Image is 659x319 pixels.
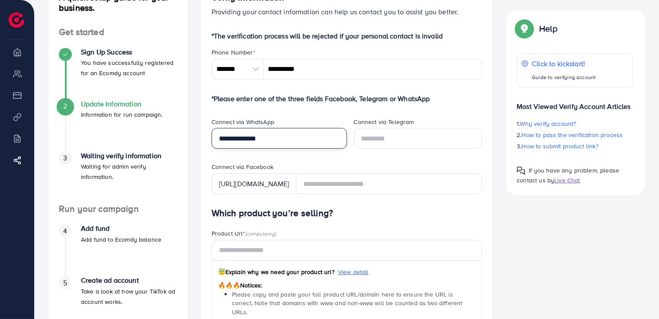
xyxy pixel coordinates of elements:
p: 3. [517,141,633,151]
p: 1. [517,118,633,129]
label: Phone Number [212,48,255,57]
img: Popup guide [517,166,525,175]
p: Guide to verifying account [532,72,596,83]
span: If you have any problem, please contact us by [517,166,619,185]
h4: Waiting verify information [81,152,177,160]
p: *Please enter one of the three fields Facebook, Telegram or WhatsApp [212,93,482,104]
p: Help [539,23,557,34]
li: Waiting verify information [48,152,187,204]
span: View detail [338,268,369,276]
p: *The verification process will be rejected if your personal contact is invalid [212,31,482,41]
h4: Update Information [81,100,163,108]
span: How to pass the verification process [522,131,623,139]
p: Take a look at how your TikTok ad account works. [81,286,177,307]
h4: Add fund [81,224,161,233]
span: Why verify account? [520,119,576,128]
p: Most Viewed Verify Account Articles [517,94,633,112]
p: Add fund to Ecomdy balance [81,234,161,245]
span: 🔥🔥🔥 [218,281,240,290]
p: Click to kickstart! [532,58,596,69]
span: How to submit product link? [522,142,598,150]
p: Waiting for admin verify information. [81,161,177,182]
h4: Run your campaign [48,204,187,214]
p: Providing your contact information can help us contact you to assist you better. [212,6,482,17]
span: 3 [63,153,67,163]
span: 😇 [218,268,225,276]
h4: Get started [48,27,187,38]
li: Sign Up Success [48,48,187,100]
p: Information for run campaign. [81,109,163,120]
span: 4 [63,226,67,236]
span: Please copy and paste your full product URL/domain here to ensure the URL is correct. Note that d... [232,290,463,316]
span: 2 [63,101,67,111]
img: logo [9,12,24,28]
span: (compulsory) [245,230,276,237]
h4: Which product you’re selling? [212,208,482,219]
li: Update Information [48,100,187,152]
label: Connect via Facebook [212,163,273,171]
li: Add fund [48,224,187,276]
label: Connect via WhatsApp [212,118,274,126]
p: 2. [517,130,633,140]
span: 5 [63,278,67,288]
div: [URL][DOMAIN_NAME] [212,173,296,194]
h4: Create ad account [81,276,177,284]
label: Connect via Telegram [354,118,414,126]
p: You have successfully registered for an Ecomdy account [81,57,177,78]
img: Popup guide [517,21,532,36]
label: Product Url [212,229,276,238]
h4: Sign Up Success [81,48,177,56]
iframe: Chat [622,280,653,313]
span: Notices: [218,281,263,290]
span: Explain why we need your product url? [218,268,334,276]
span: Live Chat [554,176,580,185]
